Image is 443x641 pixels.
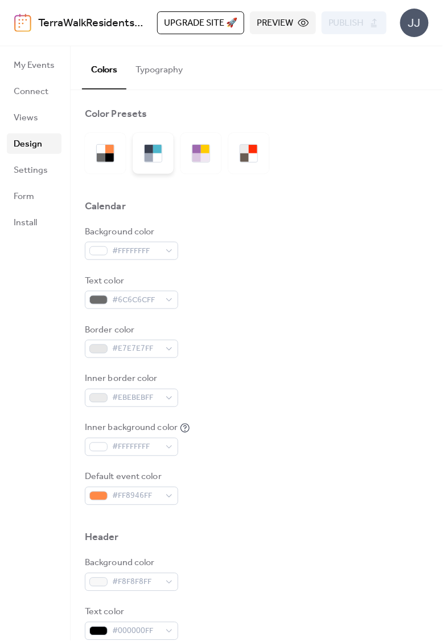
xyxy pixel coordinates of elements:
a: TerraWalkResidentsCalendar [38,13,179,34]
button: Colors [82,46,126,90]
span: Form [14,190,34,204]
span: #000000FF [112,625,160,639]
span: #6C6C6CFF [112,294,160,307]
div: Inner background color [85,421,178,435]
span: My Events [14,59,55,72]
a: Design [7,133,61,154]
div: Border color [85,323,176,337]
div: Inner border color [85,372,176,386]
div: Header [85,531,119,545]
span: #FFFFFFFF [112,441,160,455]
span: #EBEBEBFF [112,392,160,405]
a: Form [7,186,61,206]
button: Upgrade site 🚀 [157,11,244,34]
a: Connect [7,81,61,102]
span: Design [14,137,42,151]
a: My Events [7,55,61,75]
span: Connect [14,85,48,99]
div: JJ [400,9,429,37]
div: Default event color [85,470,176,484]
div: Text color [85,274,176,288]
a: Settings [7,160,61,180]
span: #E7E7E7FF [112,343,160,356]
span: Settings [14,164,48,177]
span: Install [14,216,37,230]
img: logo [14,14,31,32]
span: Upgrade site 🚀 [164,17,237,30]
div: Background color [85,225,176,239]
a: Install [7,212,61,233]
span: #F8F8F8FF [112,576,160,590]
span: #FF8946FF [112,490,160,504]
div: Calendar [85,200,126,213]
div: Background color [85,557,176,570]
div: Text color [85,606,176,619]
span: Preview [257,17,293,30]
span: Views [14,111,38,125]
button: Preview [250,11,316,34]
a: Views [7,107,61,128]
button: Typography [126,46,192,88]
div: Color Presets [85,107,147,121]
span: #FFFFFFFF [112,245,160,258]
